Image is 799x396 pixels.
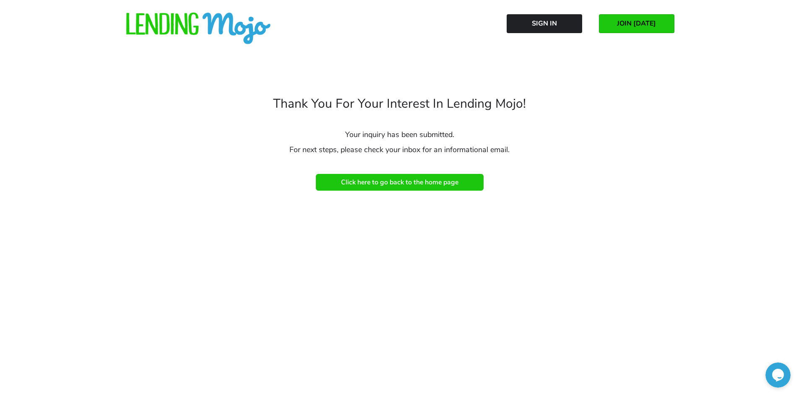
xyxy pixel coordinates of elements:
[599,14,674,33] a: JOIN [DATE]
[532,20,557,27] span: Sign In
[617,20,656,27] span: JOIN [DATE]
[316,174,484,191] a: Click here to go back to the home page
[125,13,272,45] img: lm-horizontal-logo
[341,179,458,186] span: Click here to go back to the home page
[156,127,643,157] h3: Your inquiry has been submitted. For next steps, please check your inbox for an informational email.
[156,98,643,110] h4: Thank you for your interest in Lending Mojo!
[507,14,582,33] a: Sign In
[765,362,791,388] iframe: chat widget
